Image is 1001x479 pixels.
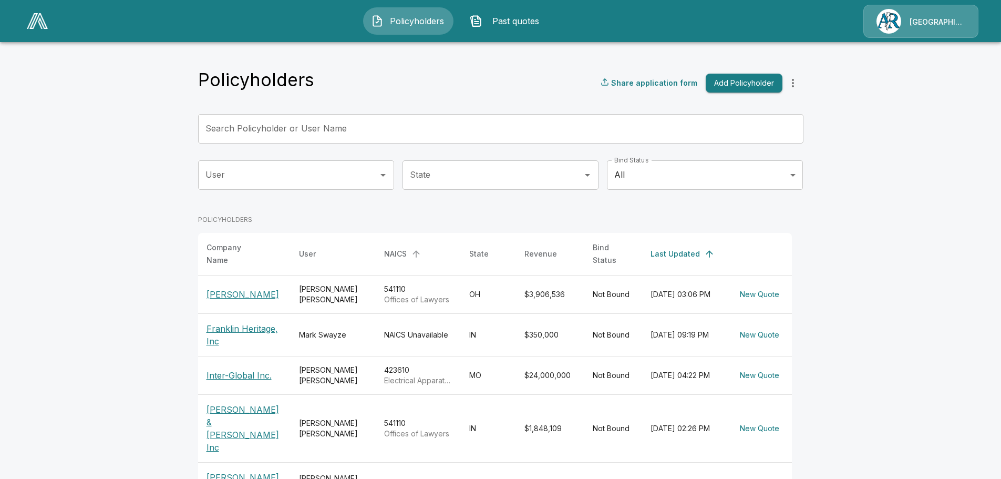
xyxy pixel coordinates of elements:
td: IN [461,394,516,462]
td: [DATE] 09:19 PM [642,313,727,356]
p: POLICYHOLDERS [198,215,792,225]
div: [PERSON_NAME] [PERSON_NAME] [299,284,367,305]
p: Offices of Lawyers [384,294,452,305]
img: Policyholders Icon [371,15,384,27]
td: [DATE] 03:06 PM [642,275,727,313]
h4: Policyholders [198,69,314,91]
div: Mark Swayze [299,330,367,340]
td: $3,906,536 [516,275,584,313]
td: $350,000 [516,313,584,356]
td: MO [461,356,516,394]
p: Franklin Heritage, Inc [207,322,282,348]
td: $24,000,000 [516,356,584,394]
p: Inter-Global Inc. [207,369,282,382]
td: $1,848,109 [516,394,584,462]
p: [GEOGRAPHIC_DATA]/[PERSON_NAME] [910,17,965,27]
span: Past quotes [487,15,544,27]
td: Not Bound [584,275,642,313]
button: more [782,73,803,94]
button: New Quote [736,285,783,304]
th: Bind Status [584,233,642,276]
button: Open [376,168,390,182]
div: 541110 [384,284,452,305]
a: Add Policyholder [701,74,782,93]
p: [PERSON_NAME] & [PERSON_NAME] Inc [207,403,282,454]
div: NAICS [384,248,407,260]
td: Not Bound [584,394,642,462]
div: Company Name [207,241,263,267]
td: OH [461,275,516,313]
div: 423610 [384,365,452,386]
td: IN [461,313,516,356]
td: Not Bound [584,356,642,394]
button: New Quote [736,419,783,439]
td: [DATE] 02:26 PM [642,394,727,462]
p: Offices of Lawyers [384,429,452,439]
button: New Quote [736,366,783,385]
label: Bind Status [614,156,648,165]
div: [PERSON_NAME] [PERSON_NAME] [299,418,367,439]
a: Agency Icon[GEOGRAPHIC_DATA]/[PERSON_NAME] [863,5,978,38]
img: Past quotes Icon [470,15,482,27]
div: [PERSON_NAME] [PERSON_NAME] [299,365,367,386]
button: Past quotes IconPast quotes [462,7,552,35]
td: Not Bound [584,313,642,356]
div: All [607,160,803,190]
p: Electrical Apparatus and Equipment, Wiring Supplies, and Related Equipment Merchant Wholesalers [384,375,452,386]
div: User [299,248,316,260]
button: New Quote [736,325,783,345]
button: Add Policyholder [706,74,782,93]
button: Open [580,168,595,182]
p: Share application form [611,77,697,88]
p: [PERSON_NAME] [207,288,282,301]
div: Last Updated [651,248,700,260]
img: AA Logo [27,13,48,29]
td: NAICS Unavailable [376,313,461,356]
img: Agency Icon [876,9,901,34]
div: State [469,248,489,260]
button: Policyholders IconPolicyholders [363,7,453,35]
span: Policyholders [388,15,446,27]
div: Revenue [524,248,557,260]
div: 541110 [384,418,452,439]
td: [DATE] 04:22 PM [642,356,727,394]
